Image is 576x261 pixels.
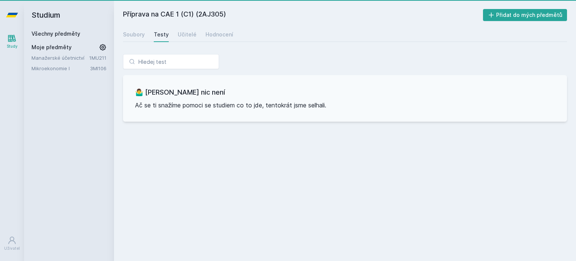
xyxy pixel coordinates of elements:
[31,44,72,51] span: Moje předměty
[123,54,219,69] input: Hledej test
[31,30,80,37] a: Všechny předměty
[90,65,106,71] a: 3MI106
[205,27,233,42] a: Hodnocení
[135,101,555,110] p: Ač se ti snažíme pomoci se studiem co to jde, tentokrát jsme selhali.
[205,31,233,38] div: Hodnocení
[4,246,20,251] div: Uživatel
[31,54,89,62] a: Manažerské účetnictví
[1,30,22,53] a: Study
[31,65,90,72] a: Mikroekonomie I
[135,87,555,98] h3: 🤷‍♂️ [PERSON_NAME] nic není
[154,31,169,38] div: Testy
[89,55,106,61] a: 1MU211
[178,27,196,42] a: Učitelé
[154,27,169,42] a: Testy
[123,9,483,21] h2: Příprava na CAE 1 (C1) (2AJ305)
[123,31,145,38] div: Soubory
[178,31,196,38] div: Učitelé
[123,27,145,42] a: Soubory
[1,232,22,255] a: Uživatel
[7,44,18,49] div: Study
[483,9,567,21] button: Přidat do mých předmětů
